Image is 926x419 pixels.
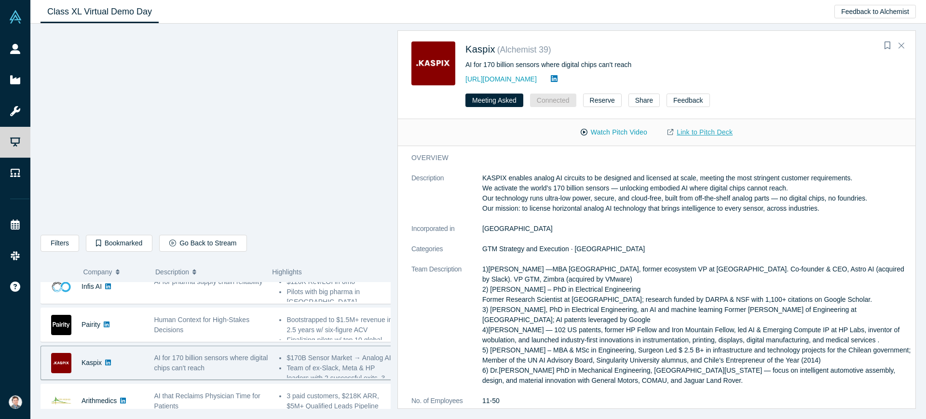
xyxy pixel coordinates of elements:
[482,396,911,406] dd: 11-50
[83,262,146,282] button: Company
[155,262,189,282] span: Description
[411,264,482,396] dt: Team Description
[411,244,482,264] dt: Categories
[41,235,79,252] button: Filters
[465,94,523,107] a: Meeting Asked
[411,224,482,244] dt: Incorporated in
[465,75,537,83] a: [URL][DOMAIN_NAME]
[628,94,660,107] button: Share
[154,278,263,285] span: AI for pharma supply chain reliability
[154,354,268,372] span: AI for 170 billion sensors where digital chips can't reach
[51,353,71,373] img: Kaspix's Logo
[154,392,260,410] span: AI that Reclaims Physician Time for Patients
[51,315,71,335] img: Pairity's Logo
[272,268,301,276] span: Highlights
[41,0,159,23] a: Class XL Virtual Demo Day
[41,31,390,228] iframe: KASPIX
[411,173,482,224] dt: Description
[155,262,262,282] button: Description
[411,396,482,416] dt: No. of Employees
[286,363,394,393] li: Team of ex-Slack, Meta & HP leaders with 2 successful exits, 3 PhDs ...
[530,94,576,107] button: Connected
[82,283,102,290] a: Infis AI
[82,359,102,366] a: Kaspix
[82,321,100,328] a: Pairity
[51,277,71,297] img: Infis AI's Logo
[571,124,657,141] button: Watch Pitch Video
[482,264,911,386] p: 1)[PERSON_NAME] —MBA [GEOGRAPHIC_DATA], former ecosystem VP at [GEOGRAPHIC_DATA]. Co-founder & CE...
[83,262,112,282] span: Company
[286,353,394,363] li: $170B Sensor Market → Analog AI;
[657,124,743,141] a: Link to Pitch Deck
[583,94,622,107] button: Reserve
[286,335,394,365] li: Finalizing pilots w/ top 10 global insurer & world's largest staffing firm + ...
[86,235,152,252] button: Bookmarked
[465,44,495,54] a: Kaspix
[286,287,394,307] li: Pilots with big pharma in [GEOGRAPHIC_DATA] ...
[667,94,709,107] button: Feedback
[497,45,551,54] small: ( Alchemist 39 )
[154,316,250,334] span: Human Context for High-Stakes Decisions
[286,315,394,335] li: Bootstrapped to $1.5M+ revenue in 2.5 years w/ six-figure ACV
[82,397,117,405] a: Arithmedics
[482,173,911,214] p: KASPIX enables analog AI circuits to be designed and licensed at scale, meeting the most stringen...
[411,153,898,163] h3: overview
[894,38,909,54] button: Close
[51,391,71,411] img: Arithmedics's Logo
[9,395,22,409] img: Andres Valdivieso's Account
[465,60,787,70] div: AI for 170 billion sensors where digital chips can't reach
[411,41,455,85] img: Kaspix's Logo
[482,245,645,253] span: GTM Strategy and Execution · [GEOGRAPHIC_DATA]
[482,224,911,234] dd: [GEOGRAPHIC_DATA]
[9,10,22,24] img: Alchemist Vault Logo
[159,235,246,252] button: Go Back to Stream
[834,5,916,18] button: Feedback to Alchemist
[286,391,394,411] li: 3 paid customers, $218K ARR, $5M+ Qualified Leads Pipeline
[881,39,894,53] button: Bookmark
